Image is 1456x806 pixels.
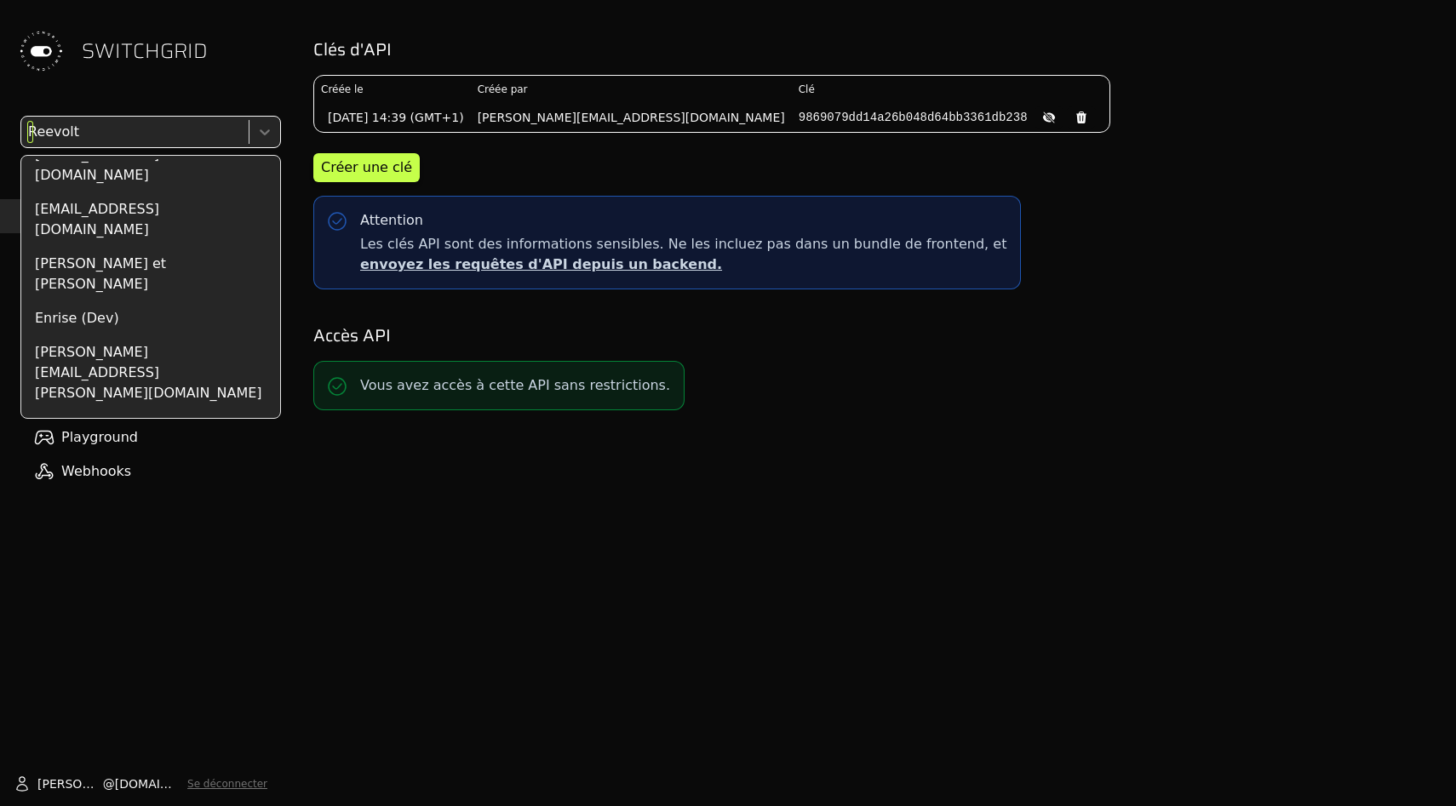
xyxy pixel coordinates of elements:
th: Clé [792,76,1109,103]
span: [PERSON_NAME] [37,775,103,792]
h2: Clés d'API [313,37,1432,61]
button: Créer une clé [313,153,420,182]
span: Les clés API sont des informations sensibles. Ne les incluez pas dans un bundle de frontend, et [360,234,1006,275]
div: [PERSON_NAME][EMAIL_ADDRESS][PERSON_NAME][DOMAIN_NAME] [25,335,277,410]
p: envoyez les requêtes d'API depuis un backend. [360,254,1006,275]
span: SWITCHGRID [82,37,208,65]
div: Créer une clé [321,157,412,178]
th: Créée par [471,76,792,103]
img: Switchgrid Logo [14,24,68,78]
td: [DATE] 14:39 (GMT+1) [314,103,471,132]
pre: 9869079dd14a26b048d64bb3361db238 [799,109,1028,126]
button: Se déconnecter [187,777,267,791]
div: Enrise (Dev) [25,301,277,335]
h2: Accès API [313,323,1432,347]
div: Attention [360,210,423,231]
div: Liko Energy [25,410,277,444]
div: [PERSON_NAME] et [PERSON_NAME] [25,247,277,301]
td: [PERSON_NAME][EMAIL_ADDRESS][DOMAIN_NAME] [471,103,792,132]
div: [EMAIL_ADDRESS][DOMAIN_NAME] [25,192,277,247]
p: Vous avez accès à cette API sans restrictions. [360,375,670,396]
span: [DOMAIN_NAME] [115,775,181,792]
div: [EMAIL_ADDRESS][DOMAIN_NAME] [25,138,277,192]
span: @ [103,775,115,792]
th: Créée le [314,76,471,103]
